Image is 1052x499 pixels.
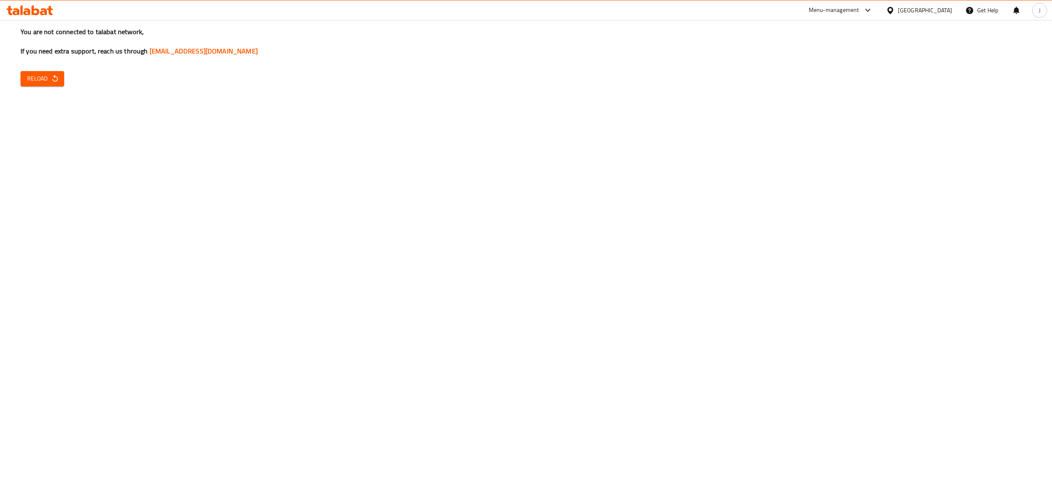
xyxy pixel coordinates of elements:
[27,74,58,84] span: Reload
[21,71,64,86] button: Reload
[809,5,859,15] div: Menu-management
[1039,6,1040,15] span: J
[150,45,258,57] a: [EMAIL_ADDRESS][DOMAIN_NAME]
[21,27,1031,56] h3: You are not connected to talabat network, If you need extra support, reach us through
[898,6,952,15] div: [GEOGRAPHIC_DATA]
